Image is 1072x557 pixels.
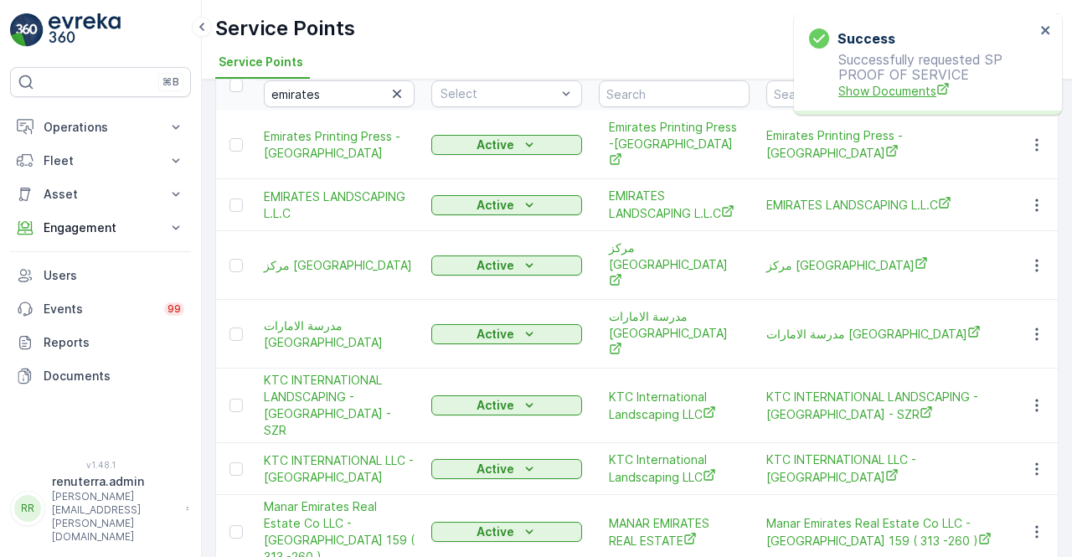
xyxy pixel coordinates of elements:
[49,13,121,47] img: logo_light-DOdMpM7g.png
[431,195,582,215] button: Active
[10,13,44,47] img: logo
[229,399,243,412] div: Toggle Row Selected
[162,75,179,89] p: ⌘B
[609,308,740,359] span: مدرسة الامارات [GEOGRAPHIC_DATA]
[1040,23,1052,39] button: close
[10,259,191,292] a: Users
[44,334,184,351] p: Reports
[44,186,157,203] p: Asset
[766,127,1018,162] span: Emirates Printing Press -[GEOGRAPHIC_DATA]
[264,128,415,162] span: Emirates Printing Press -[GEOGRAPHIC_DATA]
[264,257,415,274] span: مركز [GEOGRAPHIC_DATA]
[766,389,1018,423] a: KTC INTERNATIONAL LANDSCAPING - Emirates Towers - SZR
[766,451,1018,486] span: KTC INTERNATIONAL LLC - [GEOGRAPHIC_DATA]
[14,495,41,522] div: RR
[477,397,514,414] p: Active
[264,452,415,486] a: KTC INTERNATIONAL LLC - Emirates Hills
[477,326,514,343] p: Active
[477,137,514,153] p: Active
[766,515,1018,549] a: Manar Emirates Real Estate Co LLC -Al Hamriya 159 ( 313 -260 )
[477,461,514,477] p: Active
[167,302,181,316] p: 99
[766,325,1018,343] a: مدرسة الامارات الخاصة Emirates Private School
[229,138,243,152] div: Toggle Row Selected
[441,85,556,102] p: Select
[609,308,740,359] a: مدرسة الامارات الخاصة Emirates Private School
[431,255,582,276] button: Active
[44,219,157,236] p: Engagement
[838,82,1035,100] a: Show Documents
[609,119,740,170] span: Emirates Printing Press -[GEOGRAPHIC_DATA]
[264,452,415,486] span: KTC INTERNATIONAL LLC - [GEOGRAPHIC_DATA]
[229,327,243,341] div: Toggle Row Selected
[766,451,1018,486] a: KTC INTERNATIONAL LLC - Emirates Hills
[766,389,1018,423] span: KTC INTERNATIONAL LANDSCAPING - [GEOGRAPHIC_DATA] - SZR
[609,451,740,486] a: KTC International Landscaping LLC
[431,395,582,415] button: Active
[215,15,355,42] p: Service Points
[766,80,1018,107] input: Search
[229,259,243,272] div: Toggle Row Selected
[837,28,895,49] h3: Success
[10,111,191,144] button: Operations
[10,473,191,544] button: RRrenuterra.admin[PERSON_NAME][EMAIL_ADDRESS][PERSON_NAME][DOMAIN_NAME]
[264,317,415,351] a: مدرسة الامارات الخاصة Emirates Private School
[599,80,750,107] input: Search
[52,490,178,544] p: [PERSON_NAME][EMAIL_ADDRESS][PERSON_NAME][DOMAIN_NAME]
[766,256,1018,274] a: مركز الامارات الطبي Emirates Medical Centre
[10,178,191,211] button: Asset
[264,372,415,439] a: KTC INTERNATIONAL LANDSCAPING - Emirates Towers - SZR
[10,326,191,359] a: Reports
[477,197,514,214] p: Active
[264,80,415,107] input: Search
[431,135,582,155] button: Active
[609,515,740,549] a: MANAR EMIRATES REAL ESTATE
[264,257,415,274] a: مركز الامارات الطبي Emirates Medical Centre
[809,52,1035,100] p: Successfully requested SP PROOF OF SERVICE
[766,256,1018,274] span: مركز [GEOGRAPHIC_DATA]
[229,462,243,476] div: Toggle Row Selected
[219,54,303,70] span: Service Points
[766,515,1018,549] span: Manar Emirates Real Estate Co LLC -[GEOGRAPHIC_DATA] 159 ( 313 -260 )
[10,144,191,178] button: Fleet
[477,523,514,540] p: Active
[264,128,415,162] a: Emirates Printing Press -DIC
[609,188,740,222] a: EMIRATES LANDSCAPING L.L.C
[431,459,582,479] button: Active
[10,359,191,393] a: Documents
[766,127,1018,162] a: Emirates Printing Press -DIC
[10,460,191,470] span: v 1.48.1
[10,211,191,245] button: Engagement
[609,240,740,291] span: مركز [GEOGRAPHIC_DATA]
[44,152,157,169] p: Fleet
[609,389,740,423] a: KTC International Landscaping LLC
[477,257,514,274] p: Active
[766,196,1018,214] a: EMIRATES LANDSCAPING L.L.C
[44,119,157,136] p: Operations
[229,199,243,212] div: Toggle Row Selected
[431,522,582,542] button: Active
[229,525,243,539] div: Toggle Row Selected
[609,119,740,170] a: Emirates Printing Press -DIC
[264,188,415,222] a: EMIRATES LANDSCAPING L.L.C
[44,267,184,284] p: Users
[766,325,1018,343] span: مدرسة الامارات [GEOGRAPHIC_DATA]
[609,240,740,291] a: مركز الامارات الطبي Emirates Medical Centre
[264,372,415,439] span: KTC INTERNATIONAL LANDSCAPING - [GEOGRAPHIC_DATA] - SZR
[52,473,178,490] p: renuterra.admin
[10,292,191,326] a: Events99
[431,324,582,344] button: Active
[264,317,415,351] span: مدرسة الامارات [GEOGRAPHIC_DATA]
[44,368,184,384] p: Documents
[44,301,154,317] p: Events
